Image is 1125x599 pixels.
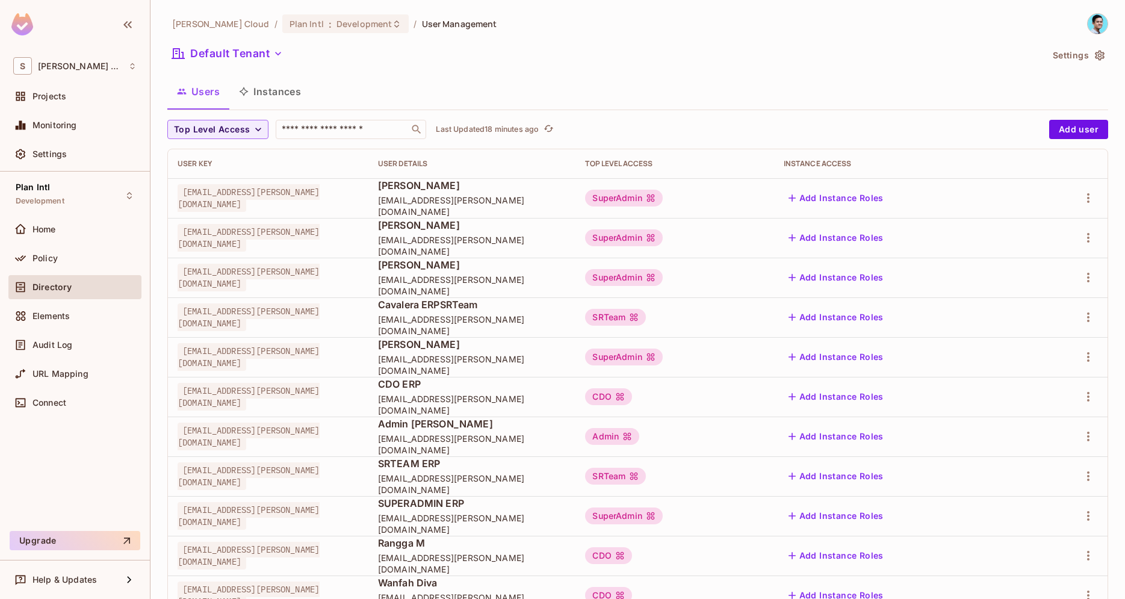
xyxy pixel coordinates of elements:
span: Help & Updates [33,575,97,585]
span: Settings [33,149,67,159]
span: [EMAIL_ADDRESS][PERSON_NAME][DOMAIN_NAME] [178,542,320,570]
button: Settings [1048,46,1108,65]
div: SuperAdmin [585,190,663,206]
div: Admin [585,428,639,445]
button: Add Instance Roles [784,347,888,367]
li: / [274,18,277,29]
button: Upgrade [10,531,140,550]
span: S [13,57,32,75]
div: SuperAdmin [585,507,663,524]
span: Rangga M [378,536,566,550]
div: User Details [378,159,566,169]
span: SRTEAM ERP [378,457,566,470]
img: SReyMgAAAABJRU5ErkJggg== [11,13,33,36]
span: [EMAIL_ADDRESS][PERSON_NAME][DOMAIN_NAME] [378,393,566,416]
button: Add Instance Roles [784,467,888,486]
span: SUPERADMIN ERP [378,497,566,510]
span: Monitoring [33,120,77,130]
span: [PERSON_NAME] [378,258,566,272]
button: Top Level Access [167,120,268,139]
div: User Key [178,159,359,169]
span: Home [33,225,56,234]
span: refresh [544,123,554,135]
span: [EMAIL_ADDRESS][PERSON_NAME][DOMAIN_NAME] [378,552,566,575]
button: refresh [541,122,556,137]
span: Connect [33,398,66,408]
button: Users [167,76,229,107]
button: Add Instance Roles [784,427,888,446]
button: Add user [1049,120,1108,139]
span: [PERSON_NAME] [378,219,566,232]
button: Default Tenant [167,44,288,63]
span: [EMAIL_ADDRESS][PERSON_NAME][DOMAIN_NAME] [378,473,566,495]
span: Audit Log [33,340,72,350]
span: Click to refresh data [539,122,556,137]
span: CDO ERP [378,377,566,391]
span: [EMAIL_ADDRESS][PERSON_NAME][DOMAIN_NAME] [178,184,320,212]
div: SuperAdmin [585,349,663,365]
span: Development [336,18,392,29]
span: [EMAIL_ADDRESS][PERSON_NAME][DOMAIN_NAME] [178,303,320,331]
span: Admin [PERSON_NAME] [378,417,566,430]
span: Elements [33,311,70,321]
span: [EMAIL_ADDRESS][PERSON_NAME][DOMAIN_NAME] [378,433,566,456]
div: Top Level Access [585,159,764,169]
span: Wanfah Diva [378,576,566,589]
span: User Management [422,18,497,29]
p: Last Updated 18 minutes ago [436,125,539,134]
span: Plan Intl [290,18,324,29]
span: [EMAIL_ADDRESS][PERSON_NAME][DOMAIN_NAME] [178,224,320,252]
span: Top Level Access [174,122,250,137]
img: Aldy Cavalera [1088,14,1108,34]
span: [EMAIL_ADDRESS][PERSON_NAME][DOMAIN_NAME] [378,234,566,257]
span: [EMAIL_ADDRESS][PERSON_NAME][DOMAIN_NAME] [178,383,320,411]
span: [EMAIL_ADDRESS][PERSON_NAME][DOMAIN_NAME] [378,274,566,297]
span: [EMAIL_ADDRESS][PERSON_NAME][DOMAIN_NAME] [178,264,320,291]
span: [EMAIL_ADDRESS][PERSON_NAME][DOMAIN_NAME] [178,343,320,371]
div: CDO [585,388,631,405]
li: / [414,18,417,29]
span: [PERSON_NAME] [378,338,566,351]
div: SuperAdmin [585,269,663,286]
div: SuperAdmin [585,229,663,246]
span: Policy [33,253,58,263]
span: Workspace: Sawala Cloud [38,61,122,71]
button: Add Instance Roles [784,188,888,208]
span: : [328,19,332,29]
span: [EMAIL_ADDRESS][PERSON_NAME][DOMAIN_NAME] [378,194,566,217]
span: [EMAIL_ADDRESS][PERSON_NAME][DOMAIN_NAME] [178,423,320,450]
span: [EMAIL_ADDRESS][PERSON_NAME][DOMAIN_NAME] [178,502,320,530]
button: Add Instance Roles [784,506,888,526]
span: Projects [33,92,66,101]
span: Cavalera ERPSRTeam [378,298,566,311]
span: the active workspace [172,18,270,29]
button: Add Instance Roles [784,546,888,565]
div: Instance Access [784,159,1019,169]
button: Add Instance Roles [784,268,888,287]
span: [PERSON_NAME] [378,179,566,192]
button: Add Instance Roles [784,387,888,406]
div: CDO [585,547,631,564]
button: Add Instance Roles [784,308,888,327]
span: [EMAIL_ADDRESS][PERSON_NAME][DOMAIN_NAME] [178,462,320,490]
span: [EMAIL_ADDRESS][PERSON_NAME][DOMAIN_NAME] [378,353,566,376]
div: SRTeam [585,309,646,326]
span: Directory [33,282,72,292]
button: Instances [229,76,311,107]
div: SRTeam [585,468,646,485]
button: Add Instance Roles [784,228,888,247]
span: Development [16,196,64,206]
span: Plan Intl [16,182,50,192]
span: [EMAIL_ADDRESS][PERSON_NAME][DOMAIN_NAME] [378,512,566,535]
span: [EMAIL_ADDRESS][PERSON_NAME][DOMAIN_NAME] [378,314,566,337]
span: URL Mapping [33,369,88,379]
